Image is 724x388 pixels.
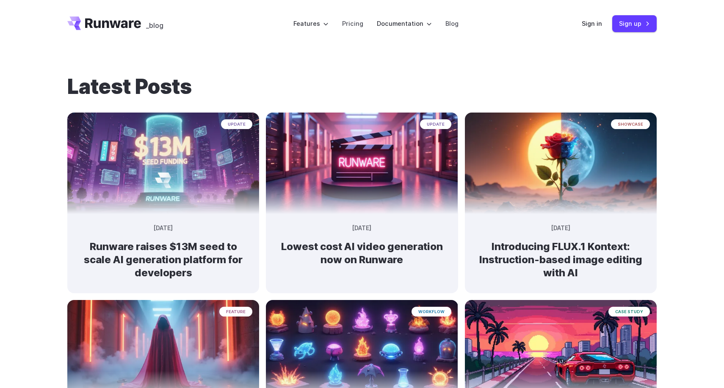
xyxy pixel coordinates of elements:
h1: Latest Posts [67,74,657,99]
time: [DATE] [551,224,570,233]
h2: Introducing FLUX.1 Kontext: Instruction-based image editing with AI [478,240,643,280]
span: update [420,119,451,129]
a: Neon-lit movie clapperboard with the word 'RUNWARE' in a futuristic server room update [DATE] Low... [266,207,458,280]
time: [DATE] [154,224,173,233]
a: Blog [445,19,459,28]
label: Features [293,19,329,28]
span: case study [608,307,650,316]
span: workflow [412,307,451,316]
span: feature [219,307,252,316]
span: update [221,119,252,129]
time: [DATE] [352,224,371,233]
label: Documentation [377,19,432,28]
a: Surreal rose in a desert landscape, split between day and night with the sun and moon aligned beh... [465,207,657,293]
a: Futuristic city scene with neon lights showing Runware announcement of $13M seed funding in large... [67,207,259,293]
h2: Lowest cost AI video generation now on Runware [279,240,444,266]
a: Sign in [582,19,602,28]
img: Neon-lit movie clapperboard with the word 'RUNWARE' in a futuristic server room [266,113,458,214]
img: Surreal rose in a desert landscape, split between day and night with the sun and moon aligned beh... [465,113,657,214]
h2: Runware raises $13M seed to scale AI generation platform for developers [81,240,246,280]
a: Pricing [342,19,363,28]
a: Sign up [612,15,657,32]
span: _blog [146,22,163,29]
span: showcase [611,119,650,129]
a: Go to / [67,17,141,30]
a: _blog [146,17,163,30]
img: Futuristic city scene with neon lights showing Runware announcement of $13M seed funding in large... [67,113,259,214]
